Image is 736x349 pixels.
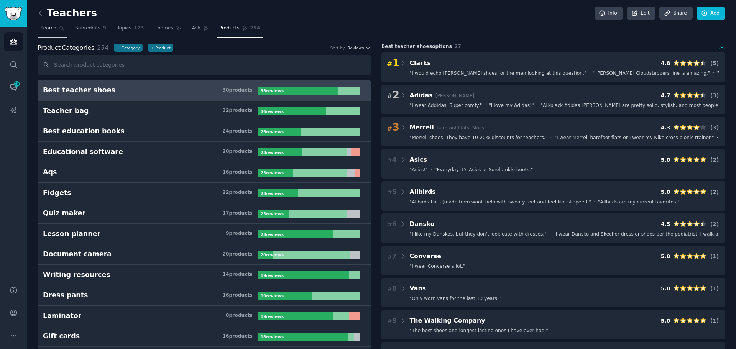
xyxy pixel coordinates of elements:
div: 24 product s [222,128,252,135]
a: Fidgets22products23reviews [38,183,371,203]
a: Share [659,7,692,20]
span: " Allbirds are my current favorites. " [598,199,680,206]
b: 26 review s [261,129,284,134]
div: 16 product s [222,292,252,299]
div: 22 product s [222,189,252,196]
div: ( 1 ) [709,285,720,293]
span: Dansko [410,220,435,228]
div: 5.0 [661,317,670,325]
span: " Only worn vans for the last 13 years. " [410,295,501,302]
span: Converse [410,252,441,260]
span: # [388,318,392,324]
span: Adidas [410,92,433,99]
span: 1 [387,57,399,69]
div: Best education books [43,126,125,136]
span: 6 [388,220,397,229]
span: Products [219,25,240,32]
span: # [388,254,392,260]
span: 2 [387,89,399,102]
b: 19 review s [261,273,284,278]
div: 5.0 [661,188,670,196]
span: · [549,231,551,238]
span: " Merrell shoes. They have 10-20% discounts for teachers. " [410,134,548,141]
a: Document camera20products20reviews [38,244,371,265]
div: Best teacher shoes options [381,43,725,50]
span: " I would echo [PERSON_NAME] shoes for the men looking at this question. " [410,70,586,77]
div: Educational software [43,147,123,157]
div: 5.0 [661,156,670,164]
span: Asics [410,156,427,163]
input: Search product categories [38,55,371,75]
div: Writing resources [43,270,110,280]
span: · [594,199,595,206]
span: Merrell [410,124,434,131]
span: Themes [154,25,173,32]
div: ( 2 ) [709,220,720,228]
span: 8 [388,284,397,293]
div: Document camera [43,249,112,259]
b: 18 review s [261,334,284,339]
div: 30 product s [222,87,252,94]
span: Product [38,43,61,53]
b: 23 review s [261,211,284,216]
span: 254 [97,44,108,51]
span: Reviews [348,45,364,51]
div: 4.5 [661,220,670,228]
span: " Asics! " [410,167,428,174]
div: ( 2 ) [709,156,720,164]
b: 36 review s [261,109,284,114]
a: Themes [152,22,184,38]
span: " I love my Adidas! " [489,102,534,109]
span: Search [40,25,56,32]
a: Best education books24products26reviews [38,121,371,142]
div: Gift cards [43,331,80,341]
button: +Product [148,44,173,52]
div: 5.0 [661,285,670,293]
span: Ask [192,25,200,32]
div: 16 product s [222,333,252,340]
div: 17 product s [222,210,252,217]
span: Barefoot Flats, Mocs [437,125,484,131]
span: 9 [388,316,397,326]
span: " I wear Converse a lot. " [410,263,465,270]
span: + [151,45,154,51]
span: Vans [410,285,426,292]
div: Teacher bag [43,106,89,116]
div: ( 3 ) [709,92,720,100]
b: 19 review s [261,293,284,298]
span: · [430,167,432,174]
span: " Allbirds flats (made from wool, help with sweaty feet and feel like slippers). " [410,199,591,206]
a: Aqs16products23reviews [38,162,371,183]
b: 19 review s [261,314,284,319]
a: Laminator8products19reviews [38,306,371,326]
span: Allbirds [410,188,436,195]
a: +Category [114,44,142,52]
span: · [550,134,552,141]
div: Laminator [43,311,81,321]
a: 20 [4,78,23,97]
a: Quiz maker17products23reviews [38,203,371,224]
span: Clarks [410,59,431,67]
a: Products254 [217,22,263,38]
span: " Everyday it’s Asics or Sorel ankle boots. " [435,167,533,174]
span: · [713,70,714,77]
div: 4.7 [661,92,670,100]
a: Best teacher shoes30products38reviews [38,80,371,101]
div: Quiz maker [43,208,85,218]
a: Teacher bag32products36reviews [38,101,371,121]
a: Search [38,22,67,38]
span: # [387,60,393,68]
span: [PERSON_NAME] [435,93,475,98]
div: ( 3 ) [709,124,720,132]
span: · [717,134,718,141]
span: Subreddits [75,25,100,32]
span: " [PERSON_NAME] Cloudsteppers line is amazing. " [593,70,710,77]
span: 3 [387,121,399,134]
b: 23 review s [261,150,284,155]
a: Edit [627,7,655,20]
div: 32 product s [222,107,252,114]
div: Best teacher shoes [43,85,115,95]
span: 4 [388,155,397,165]
span: " I wear Addidas. Super comfy. " [410,102,482,109]
a: Topics173 [114,22,146,38]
